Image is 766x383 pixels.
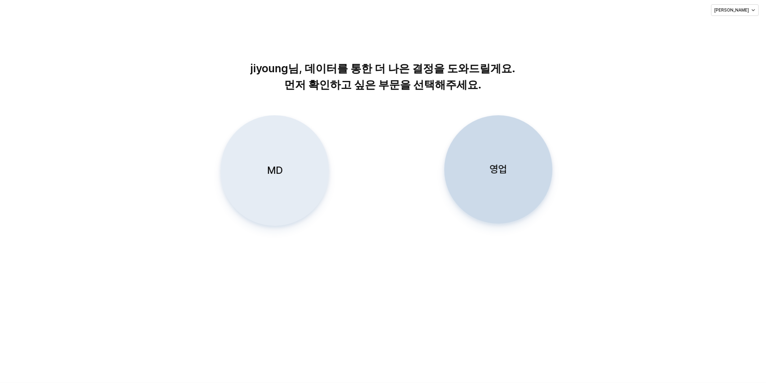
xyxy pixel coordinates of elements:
[221,115,329,226] button: MD
[711,4,759,16] button: [PERSON_NAME]
[490,163,507,176] p: 영업
[267,164,282,177] p: MD
[199,60,567,93] p: jiyoung님, 데이터를 통한 더 나은 결정을 도와드릴게요. 먼저 확인하고 싶은 부문을 선택해주세요.
[714,7,749,13] p: [PERSON_NAME]
[444,115,553,224] button: 영업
